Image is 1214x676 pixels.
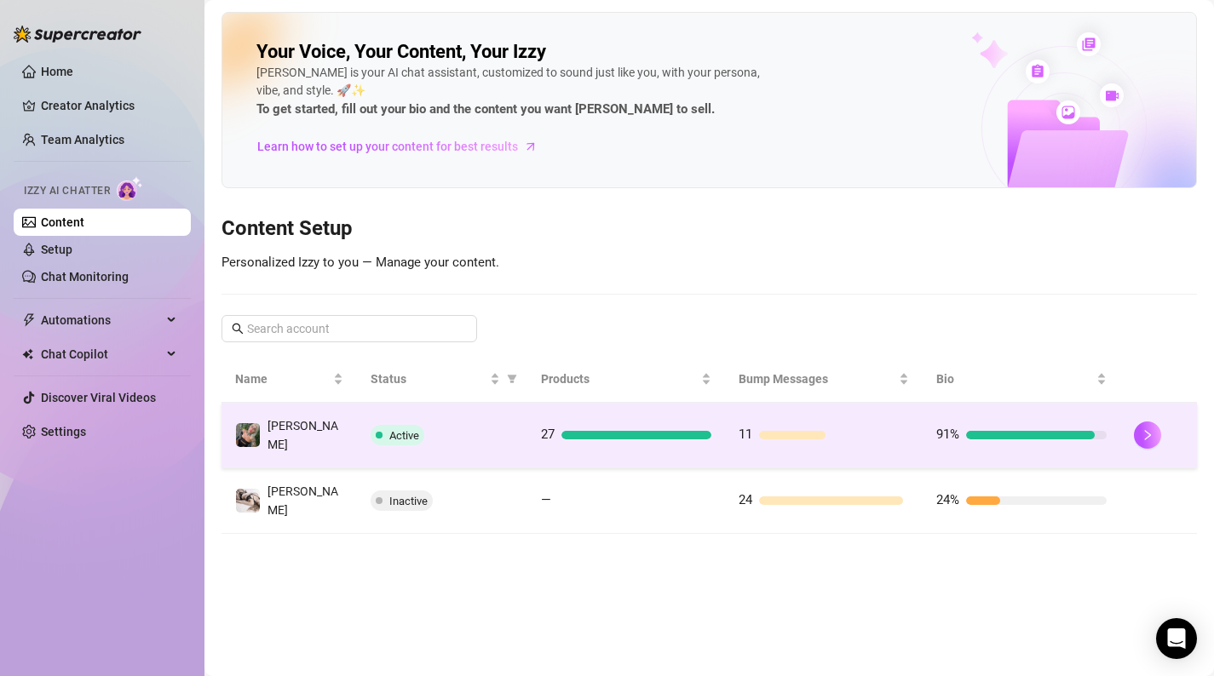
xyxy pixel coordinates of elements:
span: Active [389,429,419,442]
h3: Content Setup [222,215,1197,243]
img: ai-chatter-content-library-cLFOSyPT.png [932,14,1196,187]
th: Products [527,356,725,403]
span: Chat Copilot [41,341,162,368]
img: AI Chatter [117,176,143,201]
span: 27 [541,427,555,442]
span: search [232,323,244,335]
img: logo-BBDzfeDw.svg [14,26,141,43]
span: Personalized Izzy to you — Manage your content. [222,255,499,270]
div: [PERSON_NAME] is your AI chat assistant, customized to sound just like you, with your persona, vi... [256,64,768,120]
h2: Your Voice, Your Content, Your Izzy [256,40,546,64]
span: 11 [739,427,752,442]
span: filter [507,374,517,384]
a: Settings [41,425,86,438]
span: Automations [41,306,162,334]
span: 24 [739,492,752,507]
span: right [1142,429,1154,441]
span: arrow-right [522,138,539,155]
strong: To get started, fill out your bio and the content you want [PERSON_NAME] to sell. [256,101,715,117]
span: [PERSON_NAME] [268,484,338,517]
span: 24% [936,492,959,507]
button: right [1134,421,1161,449]
div: Open Intercom Messenger [1156,618,1197,659]
th: Bump Messages [725,356,923,403]
span: Izzy AI Chatter [24,183,110,199]
span: Name [235,370,330,388]
span: Products [541,370,698,388]
span: Inactive [389,495,428,507]
a: Home [41,65,73,78]
span: thunderbolt [22,313,36,327]
a: Setup [41,243,72,256]
a: Chat Monitoring [41,270,129,284]
span: Bio [936,370,1093,388]
span: Status [371,370,487,388]
span: Bump Messages [739,370,895,388]
img: Chat Copilot [22,348,33,360]
span: — [541,492,551,507]
span: 91% [936,427,959,442]
img: Sophie [236,423,260,447]
span: [PERSON_NAME] [268,419,338,451]
input: Search account [247,319,453,338]
span: filter [503,366,521,392]
span: Learn how to set up your content for best results [257,137,518,156]
img: Jessica [236,489,260,513]
a: Content [41,215,84,229]
a: Learn how to set up your content for best results [256,133,550,160]
th: Bio [923,356,1120,403]
th: Status [357,356,528,403]
th: Name [222,356,357,403]
a: Discover Viral Videos [41,391,156,404]
a: Creator Analytics [41,92,177,119]
a: Team Analytics [41,133,124,146]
